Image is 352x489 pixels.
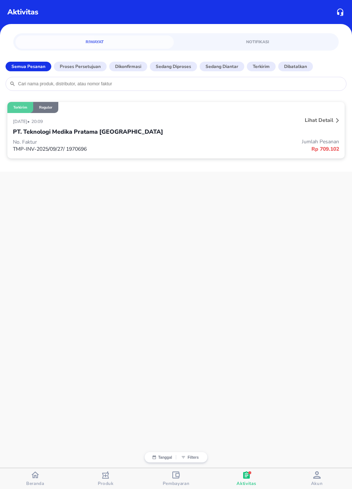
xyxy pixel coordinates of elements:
button: Semua Pesanan [6,62,51,71]
p: Aktivitas [7,7,38,18]
button: Dikonfirmasi [109,62,147,71]
p: Rp 709.102 [176,145,339,153]
button: Pembayaran [141,468,211,489]
a: Notifikasi [178,35,337,49]
p: TMP-INV-2025/09/27/ 1970696 [13,146,176,153]
button: Tanggal [148,455,176,459]
a: Riwayat [15,35,174,49]
p: No. Faktur [13,139,176,146]
button: Aktivitas [211,468,282,489]
span: Produk [98,481,114,486]
p: [DATE] • [13,119,31,124]
span: Pembayaran [163,481,190,486]
button: Proses Persetujuan [54,62,107,71]
div: simple tabs [13,33,339,49]
button: Filters [176,455,204,459]
p: Lihat detail [305,117,333,124]
p: Terkirim [13,105,27,110]
p: Terkirim [253,63,270,70]
p: Semua Pesanan [11,63,45,70]
button: Sedang diantar [200,62,244,71]
span: Aktivitas [237,481,256,486]
span: Riwayat [20,38,169,45]
button: Sedang diproses [150,62,197,71]
button: Akun [282,468,352,489]
p: Proses Persetujuan [60,63,101,70]
p: Reguler [39,105,52,110]
p: Jumlah Pesanan [176,138,339,145]
button: Terkirim [247,62,276,71]
input: Cari nama produk, distributor, atau nomor faktur [17,81,342,87]
p: PT. Teknologi Medika Pratama [GEOGRAPHIC_DATA] [13,127,163,136]
button: Produk [70,468,141,489]
p: Sedang diantar [206,63,238,70]
p: Sedang diproses [156,63,191,70]
button: Dibatalkan [278,62,313,71]
p: Dikonfirmasi [115,63,141,70]
p: Dibatalkan [284,63,307,70]
span: Akun [311,481,323,486]
span: Notifikasi [183,38,332,45]
p: 20:09 [31,119,45,124]
span: Beranda [26,481,44,486]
